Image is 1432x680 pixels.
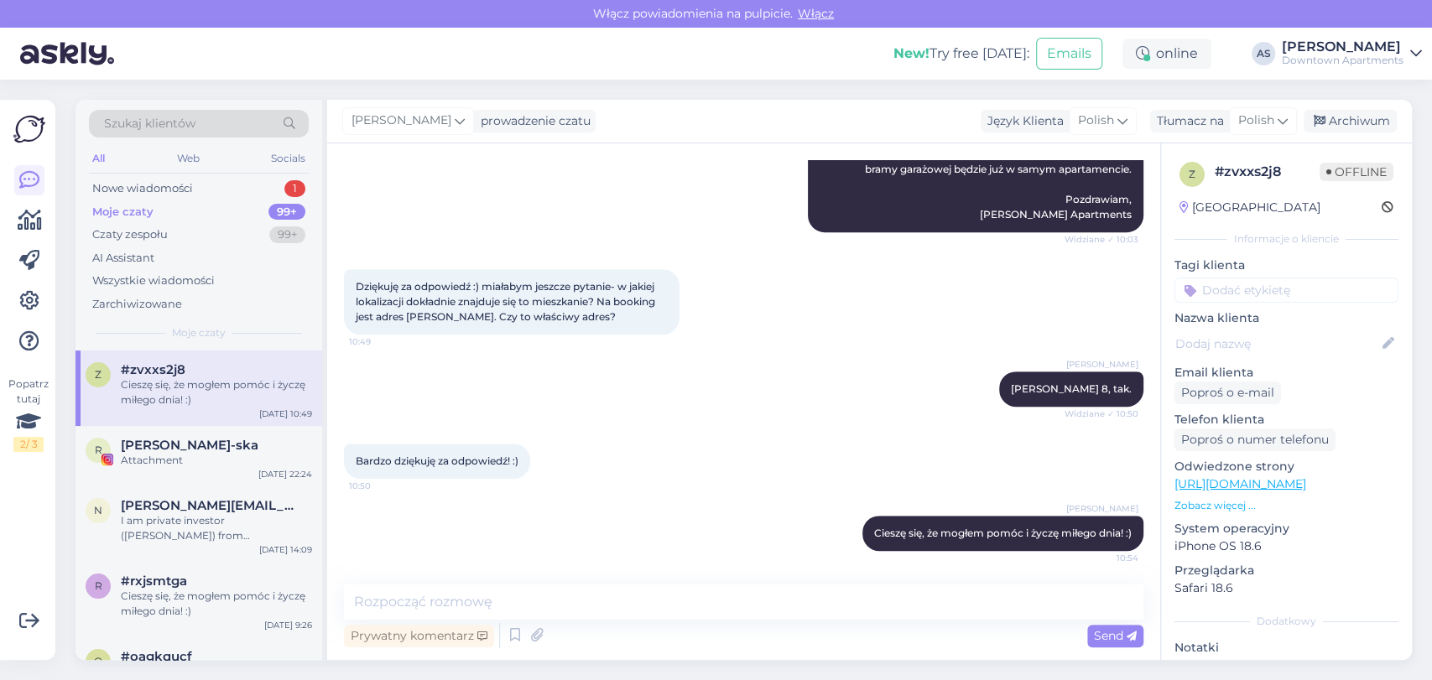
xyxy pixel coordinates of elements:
div: 99+ [269,226,305,243]
input: Dodać etykietę [1174,278,1398,303]
div: AS [1252,42,1275,65]
p: Safari 18.6 [1174,579,1398,597]
div: [GEOGRAPHIC_DATA] [1179,199,1320,216]
p: Notatki [1174,639,1398,657]
div: [PERSON_NAME] [1282,40,1403,54]
span: o [94,655,102,667]
p: Nazwa klienta [1174,309,1398,327]
div: # zvxxs2j8 [1215,162,1320,182]
div: Informacje o kliencie [1174,231,1398,247]
span: [PERSON_NAME] [351,112,451,130]
span: Bardzo dziękuję za odpowiedź! :) [356,454,518,467]
p: Odwiedzone strony [1174,458,1398,475]
div: prowadzenie czatu [474,112,591,130]
div: 2 / 3 [13,437,44,452]
span: Szukaj klientów [104,115,195,132]
div: All [89,148,108,169]
p: Przeglądarka [1174,562,1398,579]
span: [PERSON_NAME] 8, tak. [1011,382,1132,395]
span: Send [1094,628,1137,643]
span: Widziane ✓ 10:50 [1065,407,1138,420]
a: [PERSON_NAME]Downtown Apartments [1282,40,1422,67]
span: narain.g@live.com [121,498,295,513]
span: 10:49 [349,335,412,348]
span: R [95,444,102,456]
span: Moje czaty [172,325,226,340]
p: Email klienta [1174,364,1398,382]
div: Attachment [121,453,312,468]
span: Polish [1078,112,1114,130]
div: Dodatkowy [1174,614,1398,629]
span: z [95,368,102,381]
div: Wszystkie wiadomości [92,273,215,289]
div: Zarchiwizowane [92,296,182,313]
div: Socials [268,148,309,169]
button: Emails [1036,38,1102,70]
p: iPhone OS 18.6 [1174,537,1398,555]
b: New! [893,45,929,61]
div: Moje czaty [92,204,154,221]
div: Cieszę się, że mogłem pomóc i życzę miłego dnia! :) [121,377,312,407]
div: [DATE] 10:49 [259,407,312,420]
span: z [1189,168,1195,180]
div: online [1122,39,1211,69]
span: Dziękuję za odpowiedź :) miałabym jeszcze pytanie- w jakiej lokalizacji dokładnie znajduje się to... [356,280,658,323]
span: n [94,504,102,516]
div: Try free [DATE]: [893,44,1029,64]
span: Widziane ✓ 10:03 [1065,233,1138,246]
div: Cieszę się, że mogłem pomóc i życzę miłego dnia! :) [121,589,312,619]
span: #rxjsmtga [121,574,187,589]
span: 10:50 [349,480,412,492]
span: [PERSON_NAME] [1066,502,1138,515]
p: System operacyjny [1174,520,1398,537]
div: Web [174,148,203,169]
span: #zvxxs2j8 [121,362,185,377]
span: Cieszę się, że mogłem pomóc i życzę miłego dnia! :) [874,527,1132,539]
div: Poproś o numer telefonu [1174,428,1336,451]
p: Tagi klienta [1174,257,1398,274]
div: [DATE] 9:26 [264,619,312,631]
span: Offline [1320,163,1393,181]
p: Zobacz więcej ... [1174,498,1398,513]
div: Język Klienta [981,112,1064,130]
div: Czaty zespołu [92,226,168,243]
div: I am private investor ([PERSON_NAME]) from [GEOGRAPHIC_DATA], interested in investing in a new pr... [121,513,312,543]
span: [PERSON_NAME] [1066,358,1138,371]
div: Popatrz tutaj [13,376,44,452]
span: 10:54 [1075,552,1138,564]
a: [URL][DOMAIN_NAME] [1174,476,1306,491]
span: Włącz [793,6,839,21]
div: Tłumacz na [1150,112,1224,130]
img: Askly Logo [13,113,45,145]
div: 99+ [268,204,305,221]
p: Telefon klienta [1174,411,1398,428]
div: Nowe wiadomości [92,180,193,197]
div: [DATE] 22:24 [258,468,312,480]
span: #oagkqucf [121,649,192,664]
span: Renata Iwona Roma-ska [121,438,258,453]
div: Archiwum [1304,110,1397,132]
div: 1 [284,180,305,197]
div: AI Assistant [92,250,154,267]
input: Dodaj nazwę [1175,335,1379,353]
div: Poproś o e-mail [1174,382,1281,404]
div: Downtown Apartments [1282,54,1403,67]
div: [DATE] 14:09 [259,543,312,556]
span: Polish [1238,112,1274,130]
div: Prywatny komentarz [344,625,494,647]
span: r [95,579,102,592]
